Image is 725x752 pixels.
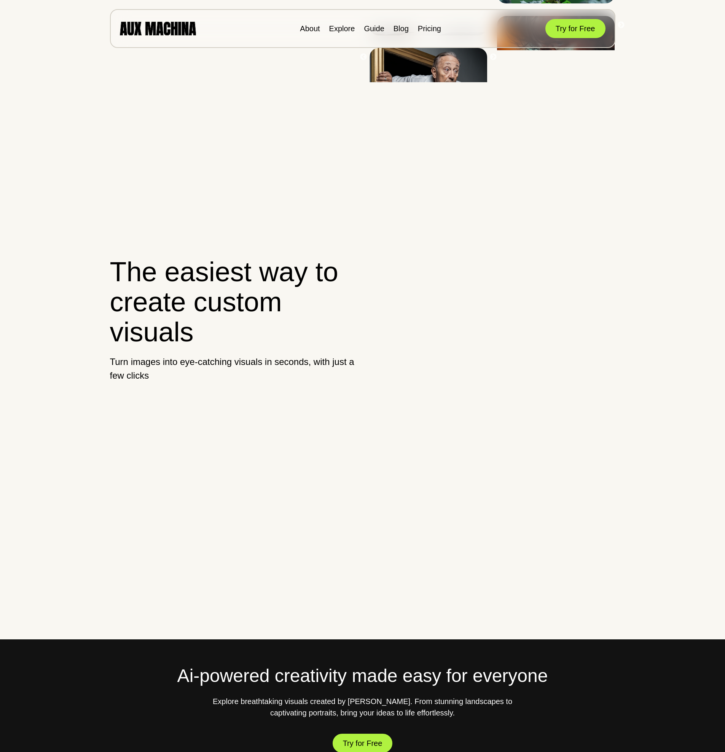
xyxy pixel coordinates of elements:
[394,24,409,33] a: Blog
[110,257,356,347] h1: The easiest way to create custom visuals
[364,24,384,33] a: Guide
[329,24,355,33] a: Explore
[210,696,515,719] p: Explore breathtaking visuals created by [PERSON_NAME]. From stunning landscapes to captivating po...
[110,355,356,382] p: Turn images into eye-catching visuals in seconds, with just a few clicks
[300,24,320,33] a: About
[120,22,196,35] img: AUX MACHINA
[489,53,497,61] button: Next
[110,662,615,690] h2: Ai-powered creativity made easy for everyone
[418,24,441,33] a: Pricing
[360,53,367,61] button: Previous
[545,19,605,38] button: Try for Free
